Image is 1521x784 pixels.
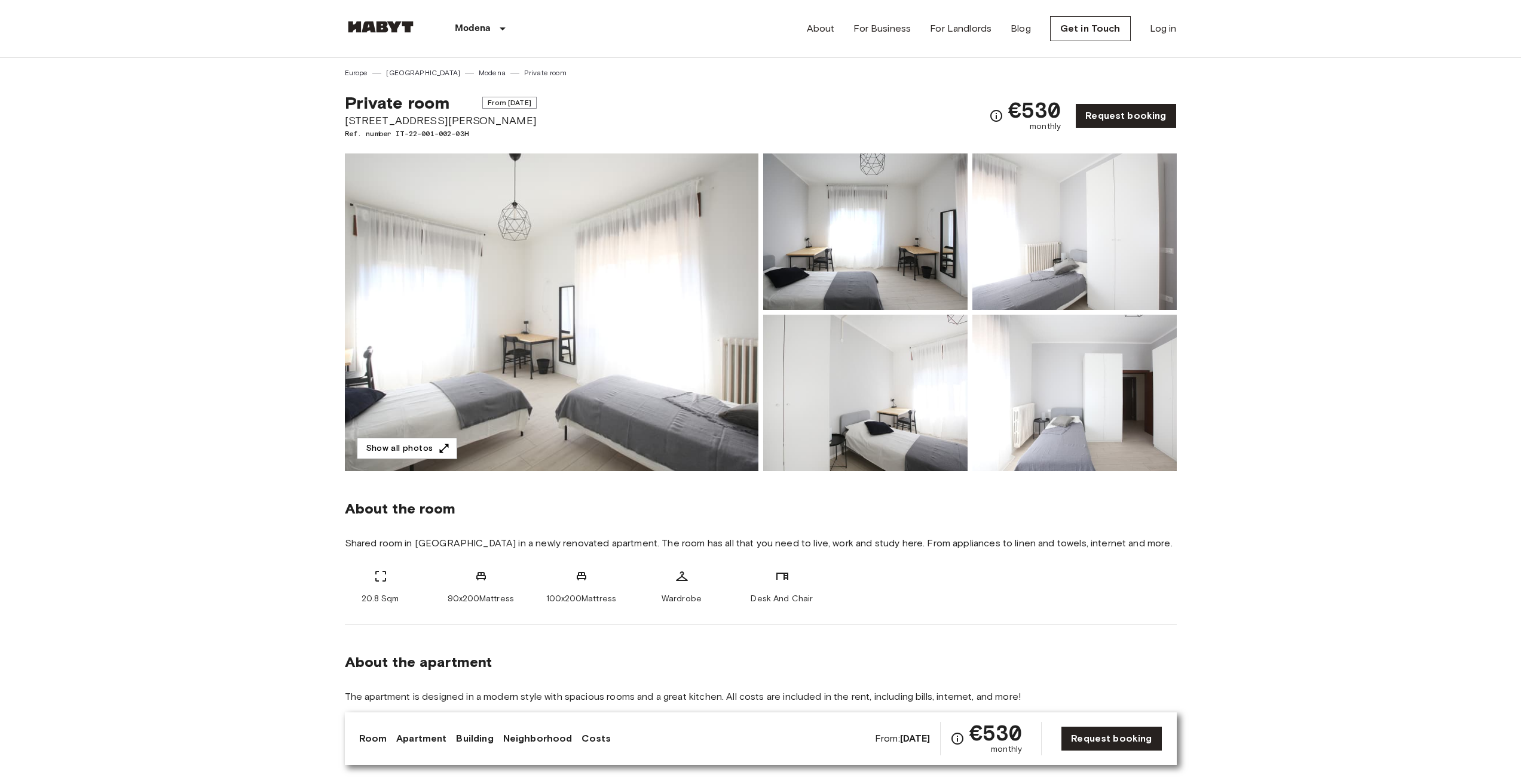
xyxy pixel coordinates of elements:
[345,93,450,113] span: Private room
[1030,121,1061,133] span: monthly
[1061,726,1162,751] a: Request booking
[989,109,1003,123] svg: Check cost overview for full price breakdown. Please note that discounts apply to new joiners onl...
[345,690,1177,703] span: The apartment is designed in a modern style with spacious rooms and a great kitchen. All costs ar...
[1150,21,1177,36] a: Log in
[482,97,537,109] span: From [DATE]
[345,653,492,671] span: About the apartment
[1075,103,1176,128] a: Request booking
[345,537,1177,550] span: Shared room in [GEOGRAPHIC_DATA] in a newly renovated apartment. The room has all that you need t...
[972,315,1177,471] img: Picture of unit IT-22-001-002-03H
[345,128,537,139] span: Ref. number IT-22-001-002-03H
[503,731,573,746] a: Neighborhood
[546,593,616,605] span: 100x200Mattress
[853,21,911,36] a: For Business
[456,731,493,746] a: Building
[900,733,931,744] b: [DATE]
[930,21,991,36] a: For Landlords
[345,21,417,33] img: Habyt
[345,153,758,471] img: Marketing picture of unit IT-22-001-002-03H
[448,593,514,605] span: 90x200Mattress
[807,21,835,36] a: About
[357,438,457,460] button: Show all photos
[662,593,702,605] span: Wardrobe
[345,113,537,128] span: [STREET_ADDRESS][PERSON_NAME]
[386,67,460,78] a: [GEOGRAPHIC_DATA]
[763,315,968,471] img: Picture of unit IT-22-001-002-03H
[524,67,567,78] a: Private room
[751,593,813,605] span: Desk And Chair
[455,21,491,36] p: Modena
[1050,16,1131,41] a: Get in Touch
[950,731,965,746] svg: Check cost overview for full price breakdown. Please note that discounts apply to new joiners onl...
[396,731,446,746] a: Apartment
[991,743,1022,755] span: monthly
[359,731,387,746] a: Room
[582,731,611,746] a: Costs
[875,732,931,745] span: From:
[969,722,1023,743] span: €530
[345,67,368,78] a: Europe
[479,67,506,78] a: Modena
[763,153,968,310] img: Picture of unit IT-22-001-002-03H
[362,593,399,605] span: 20.8 Sqm
[972,153,1177,310] img: Picture of unit IT-22-001-002-03H
[345,500,1177,518] span: About the room
[1008,99,1061,121] span: €530
[1011,21,1031,36] a: Blog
